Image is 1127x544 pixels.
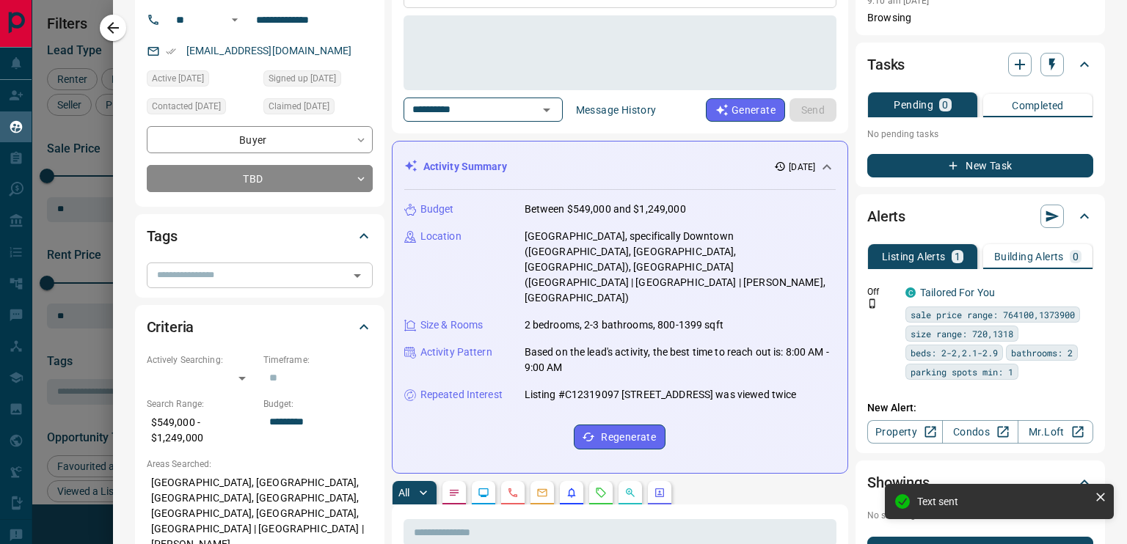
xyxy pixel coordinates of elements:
[263,397,373,411] p: Budget:
[147,397,256,411] p: Search Range:
[147,411,256,450] p: $549,000 - $1,249,000
[269,71,336,86] span: Signed up [DATE]
[1012,100,1064,111] p: Completed
[152,71,204,86] span: Active [DATE]
[525,229,836,306] p: [GEOGRAPHIC_DATA], specifically Downtown ([GEOGRAPHIC_DATA], [GEOGRAPHIC_DATA], [GEOGRAPHIC_DATA]...
[147,353,256,367] p: Actively Searching:
[478,487,489,499] svg: Lead Browsing Activity
[867,199,1093,234] div: Alerts
[911,326,1013,341] span: size range: 720,1318
[525,317,723,333] p: 2 bedrooms, 2-3 bathrooms, 800-1399 sqft
[269,99,329,114] span: Claimed [DATE]
[420,345,492,360] p: Activity Pattern
[1073,251,1079,262] p: 0
[882,251,946,262] p: Listing Alerts
[147,98,256,119] div: Sun Aug 03 2025
[595,487,607,499] svg: Requests
[263,70,373,91] div: Sat Mar 09 2019
[706,98,785,122] button: Generate
[867,298,878,309] svg: Push Notification Only
[911,307,1075,322] span: sale price range: 764100,1373900
[867,465,1093,500] div: Showings
[867,471,930,494] h2: Showings
[147,165,373,192] div: TBD
[525,345,836,375] p: Based on the lead's activity, the best time to reach out is: 8:00 AM - 9:00 AM
[942,100,948,110] p: 0
[404,153,836,180] div: Activity Summary[DATE]
[867,400,1093,416] p: New Alert:
[536,100,557,120] button: Open
[654,487,665,499] svg: Agent Actions
[867,509,1093,522] p: No showings booked
[867,47,1093,82] div: Tasks
[525,387,797,403] p: Listing #C12319097 [STREET_ADDRESS] was viewed twice
[147,315,194,339] h2: Criteria
[911,345,998,360] span: beds: 2-2,2.1-2.9
[147,309,373,345] div: Criteria
[147,70,256,91] div: Sun Aug 03 2025
[263,98,373,119] div: Sun Aug 03 2025
[567,98,665,122] button: Message History
[525,202,686,217] p: Between $549,000 and $1,249,000
[147,224,178,248] h2: Tags
[420,229,462,244] p: Location
[942,420,1018,444] a: Condos
[507,487,519,499] svg: Calls
[905,287,916,298] div: condos.ca
[147,218,373,254] div: Tags
[574,424,665,449] button: Regenerate
[347,265,368,286] button: Open
[420,317,484,333] p: Size & Rooms
[536,487,548,499] svg: Emails
[147,126,373,153] div: Buyer
[420,202,454,217] p: Budget
[867,285,897,298] p: Off
[867,154,1093,177] button: New Task
[152,99,221,114] span: Contacted [DATE]
[263,353,373,367] p: Timeframe:
[789,161,815,174] p: [DATE]
[920,287,995,298] a: Tailored For You
[955,251,960,262] p: 1
[1018,420,1093,444] a: Mr.Loft
[867,53,905,76] h2: Tasks
[994,251,1064,262] p: Building Alerts
[624,487,636,499] svg: Opportunities
[226,11,244,29] button: Open
[420,387,503,403] p: Repeated Interest
[186,45,352,56] a: [EMAIL_ADDRESS][DOMAIN_NAME]
[423,159,507,174] p: Activity Summary
[867,205,905,228] h2: Alerts
[867,123,1093,145] p: No pending tasks
[911,364,1013,379] span: parking spots min: 1
[917,496,1089,507] div: Text sent
[448,487,460,499] svg: Notes
[147,457,373,471] p: Areas Searched:
[566,487,577,499] svg: Listing Alerts
[867,10,1093,26] p: Browsing
[398,488,410,498] p: All
[894,100,933,110] p: Pending
[867,420,943,444] a: Property
[1011,345,1073,360] span: bathrooms: 2
[166,46,176,56] svg: Email Verified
